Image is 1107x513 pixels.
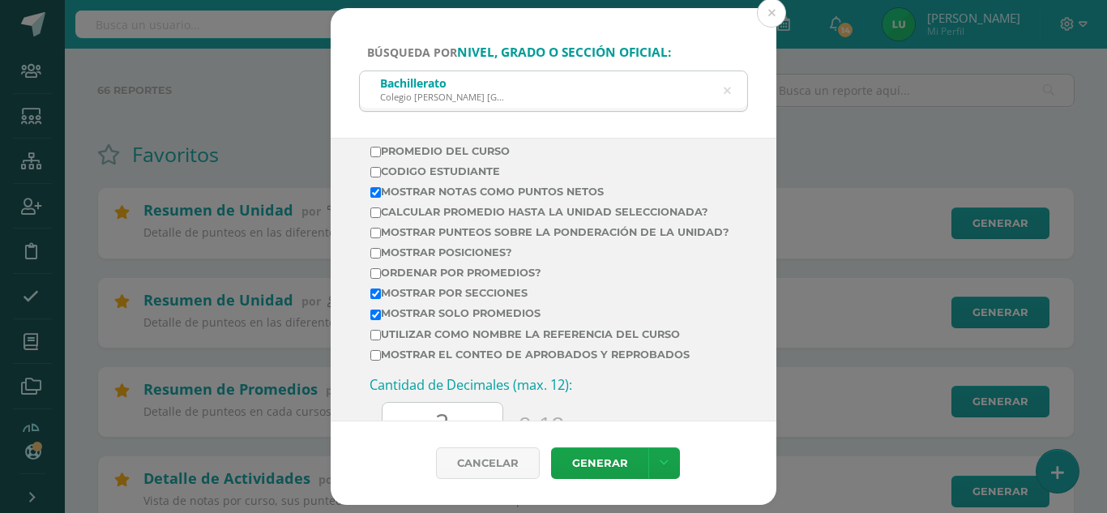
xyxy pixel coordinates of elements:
[370,207,381,218] input: Calcular promedio hasta la unidad seleccionada?
[370,187,381,198] input: Mostrar Notas Como Puntos Netos
[380,75,506,91] div: Bachillerato
[370,328,729,340] label: Utilizar como nombre la referencia del curso
[370,186,729,198] label: Mostrar Notas Como Puntos Netos
[551,447,648,479] a: Generar
[457,44,671,61] strong: nivel, grado o sección oficial:
[370,246,729,259] label: Mostrar posiciones?
[370,228,381,238] input: Mostrar punteos sobre la ponderación de la unidad?
[370,289,381,299] input: Mostrar por secciones
[370,167,381,177] input: Codigo Estudiante
[370,145,729,157] label: Promedio del Curso
[380,91,506,103] div: Colegio [PERSON_NAME] [GEOGRAPHIC_DATA] Zona 14
[370,287,729,299] label: Mostrar por secciones
[370,330,381,340] input: Utilizar como nombre la referencia del curso
[370,267,729,279] label: Ordenar por promedios?
[370,165,729,177] label: Codigo Estudiante
[370,248,381,259] input: Mostrar posiciones?
[370,310,381,320] input: Mostrar solo promedios
[370,147,381,157] input: Promedio del Curso
[360,71,747,111] input: ej. Primero primaria, etc.
[370,350,381,361] input: Mostrar el conteo de Aprobados y Reprobados
[370,268,381,279] input: Ordenar por promedios?
[370,376,737,394] h3: Cantidad de Decimales (max. 12):
[370,206,729,218] label: Calcular promedio hasta la unidad seleccionada?
[370,348,729,361] label: Mostrar el conteo de Aprobados y Reprobados
[519,412,564,437] span: 0-12
[370,226,729,238] label: Mostrar punteos sobre la ponderación de la unidad?
[367,45,671,60] span: Búsqueda por
[436,447,540,479] div: Cancelar
[370,307,729,319] label: Mostrar solo promedios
